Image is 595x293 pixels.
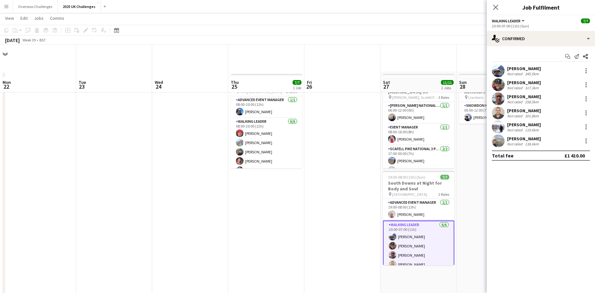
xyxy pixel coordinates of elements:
a: Jobs [32,14,46,22]
div: BST [39,38,46,42]
span: 27 [382,83,390,90]
span: Week 39 [21,38,37,42]
div: £1 410.00 [564,152,585,159]
span: 19:00-08:00 (13h) (Sun) [388,175,425,179]
span: Fri [307,79,312,85]
span: 11/11 [441,80,454,85]
span: 7/7 [440,175,449,179]
span: Jobs [34,15,44,21]
span: Sun [459,79,467,85]
div: [PERSON_NAME] [507,122,541,128]
app-card-role: Advanced Event Manager1/108:00-20:00 (12h)[PERSON_NAME] [231,96,302,118]
span: [PERSON_NAME], Scafell Pike and Snowdon [392,95,438,100]
div: Confirmed [487,31,595,46]
app-job-card: 08:00-20:00 (12h)7/7Miles for Memories The [GEOGRAPHIC_DATA]2 RolesAdvanced Event Manager1/108:00... [231,74,302,168]
app-card-role: Walking Leader6/620:00-07:00 (11h)[PERSON_NAME][PERSON_NAME][PERSON_NAME][PERSON_NAME] [383,221,454,290]
div: 345.5km [524,71,540,76]
span: 24 [154,83,163,90]
a: Comms [47,14,67,22]
span: Tue [79,79,86,85]
span: 28 [458,83,467,90]
div: Not rated [507,99,524,104]
app-card-role: Snowdon National 3 Peaks Walking Leader1/105:00-12:00 (7h)[PERSON_NAME] [459,102,530,124]
span: Sat [383,79,390,85]
app-card-role: [PERSON_NAME] National 3 Peaks Walking Leader1/106:00-12:00 (6h)[PERSON_NAME] [383,102,454,124]
div: [PERSON_NAME] [507,136,541,142]
app-job-card: 19:00-08:00 (13h) (Sun)7/7South Downs at Night for Body and Soul [GEOGRAPHIC_DATA]2 RolesAdvanced... [383,171,454,265]
div: 110.6km [524,128,540,132]
div: 138.6km [524,142,540,146]
div: [PERSON_NAME] [507,108,541,114]
div: Total fee [492,152,514,159]
app-job-card: 05:00-12:00 (7h)1/1Snowdon Local leaders - National 3 Peaks - [MEDICAL_DATA] UK Llanberis1 RoleSn... [459,74,530,124]
app-job-card: 06:00-00:00 (18h) (Sun)4/4National 3 Peaks - [MEDICAL_DATA] UK [PERSON_NAME], Scafell Pike and Sn... [383,74,454,168]
button: Walking Leader [492,18,526,23]
span: Comms [50,15,64,21]
div: [PERSON_NAME] [507,80,541,85]
span: Edit [20,15,28,21]
app-card-role: Advanced Event Manager1/119:00-08:00 (13h)[PERSON_NAME] [383,199,454,221]
span: 25 [230,83,239,90]
div: 258.5km [524,99,540,104]
div: 20:00-07:00 (11h) (Sun) [492,24,590,28]
div: 1 Job [293,85,301,90]
div: Not rated [507,85,524,90]
span: 7/7 [293,80,301,85]
div: Not rated [507,128,524,132]
span: Mon [3,79,11,85]
div: Not rated [507,142,524,146]
div: 317.3km [524,85,540,90]
span: Walking Leader [492,18,521,23]
span: Llanberis [468,95,483,100]
span: [GEOGRAPHIC_DATA] [392,192,427,197]
span: Thu [231,79,239,85]
button: 2025 UK Challenges [58,0,101,13]
a: Edit [18,14,30,22]
div: 2 Jobs [441,85,453,90]
a: View [3,14,17,22]
span: 22 [2,83,11,90]
div: 301.8km [524,114,540,118]
div: Not rated [507,114,524,118]
span: 2 Roles [438,192,449,197]
span: 26 [306,83,312,90]
span: View [5,15,14,21]
div: [PERSON_NAME] [507,94,541,99]
div: [DATE] [5,37,20,43]
div: [PERSON_NAME] [507,66,541,71]
span: 7/7 [581,18,590,23]
span: 23 [78,83,86,90]
h3: South Downs at Night for Body and Soul [383,180,454,192]
h3: Job Fulfilment [487,3,595,11]
span: 3 Roles [438,95,449,100]
app-card-role: Walking Leader6/608:00-20:00 (12h)[PERSON_NAME][PERSON_NAME][PERSON_NAME][PERSON_NAME][PERSON_NAME] [231,118,302,186]
span: Wed [155,79,163,85]
app-card-role: Event Manager1/108:00-16:00 (8h)[PERSON_NAME] [383,124,454,145]
button: Overseas Challenges [13,0,58,13]
div: Not rated [507,71,524,76]
app-card-role: Scafell Pike National 3 Peaks Walking Leader2/217:00-00:00 (7h)[PERSON_NAME][PERSON_NAME] [383,145,454,176]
